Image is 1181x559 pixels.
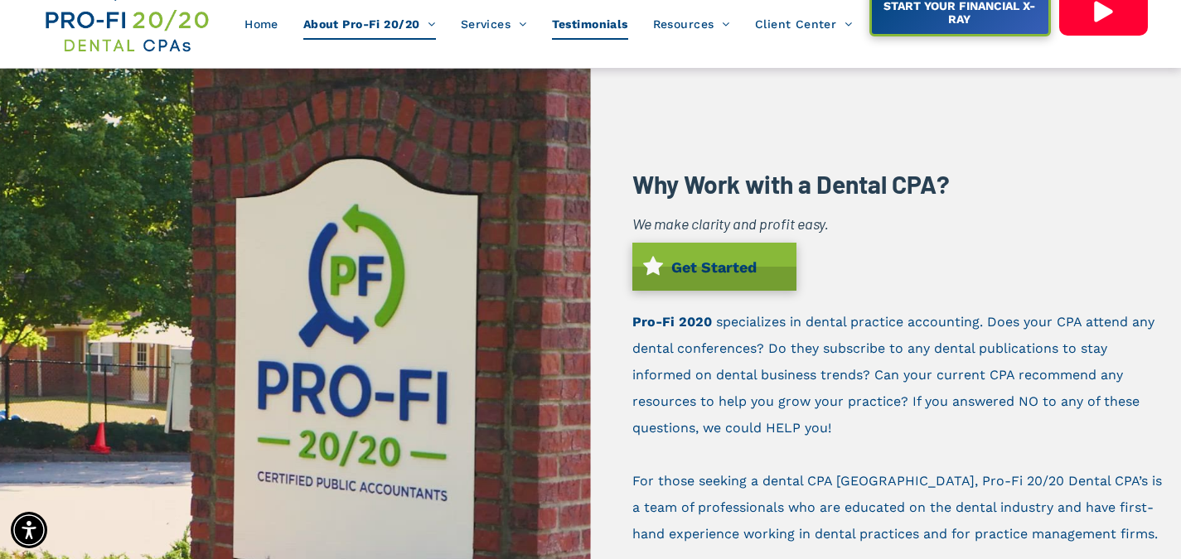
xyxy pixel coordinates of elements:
a: About Pro-Fi 20/20 [291,8,448,40]
i: We make clarity and profit easy. [632,214,829,233]
a: Client Center [743,8,865,40]
span: For those seeking a dental CPA [GEOGRAPHIC_DATA], Pro-Fi 20/20 Dental CPA’s is a team of professi... [632,473,1162,542]
a: Resources [641,8,743,40]
span: Get Started [666,250,762,284]
span: Testimonials [552,8,628,40]
a: Pro-Fi 2020 [632,314,712,330]
a: Home [232,8,291,40]
b: Why Work with a Dental CPA? [632,169,950,199]
span: specializes in dental practice accounting. Does your CPA attend any dental conferences? Do they s... [632,314,1154,436]
a: Services [448,8,540,40]
a: Get Started [632,243,796,291]
a: Testimonials [540,8,641,40]
div: Accessibility Menu [11,512,47,548]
